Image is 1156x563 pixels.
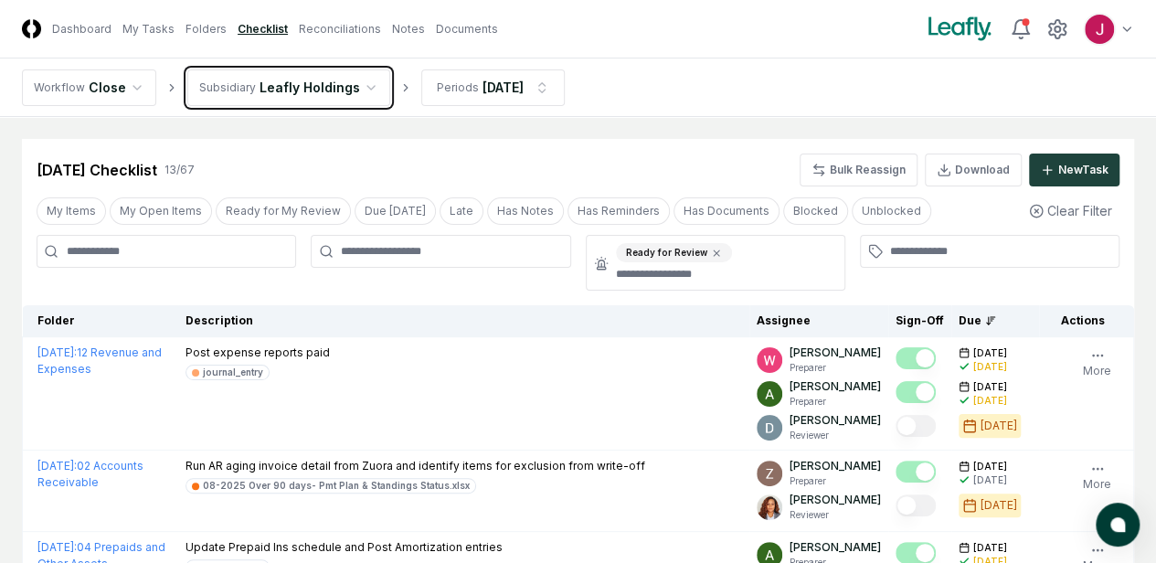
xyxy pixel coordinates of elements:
img: ACg8ocIceHSWyQfagGvDoxhDyw_3B2kX-HJcUhl_gb0t8GGG-Ydwuw=s96-c [757,347,782,373]
div: Due [959,313,1032,329]
span: [DATE] [973,346,1007,360]
div: 08-2025 Over 90 days- Pmt Plan & Standings Status.xlsx [203,479,470,493]
a: [DATE]:12 Revenue and Expenses [37,345,162,376]
p: Preparer [790,395,881,409]
div: New Task [1058,162,1108,178]
p: Preparer [790,361,881,375]
button: Blocked [783,197,848,225]
button: NewTask [1029,154,1119,186]
button: Bulk Reassign [800,154,917,186]
a: Documents [436,21,498,37]
button: Has Documents [673,197,780,225]
th: Assignee [749,305,888,337]
button: Due Today [355,197,436,225]
button: Mark complete [896,494,936,516]
a: [DATE]:02 Accounts Receivable [37,459,143,489]
th: Folder [23,305,178,337]
img: ACg8ocLeIi4Jlns6Fsr4lO0wQ1XJrFQvF4yUjbLrd1AsCAOmrfa1KQ=s96-c [757,415,782,441]
p: Post expense reports paid [186,345,330,361]
div: [DATE] [973,394,1007,408]
p: Update Prepaid Ins schedule and Post Amortization entries [186,539,503,556]
button: Late [440,197,483,225]
img: Leafly logo [924,15,995,44]
a: Checklist [238,21,288,37]
p: Reviewer [790,429,881,442]
button: Has Reminders [567,197,670,225]
th: Description [178,305,749,337]
div: [DATE] [483,78,524,97]
button: My Open Items [110,197,212,225]
img: ACg8ocJfBSitaon9c985KWe3swqK2kElzkAv-sHk65QWxGQz4ldowg=s96-c [1085,15,1114,44]
img: ACg8ocKKg2129bkBZaX4SAoUQtxLaQ4j-f2PQjMuak4pDCyzCI-IvA=s96-c [757,381,782,407]
button: More [1079,458,1115,496]
div: 13 / 67 [164,162,195,178]
span: [DATE] [973,380,1007,394]
span: [DATE] : [37,345,77,359]
a: My Tasks [122,21,175,37]
div: Periods [437,80,479,96]
img: ACg8ocKnDsamp5-SE65NkOhq35AnOBarAXdzXQ03o9g231ijNgHgyA=s96-c [757,461,782,486]
span: [DATE] [973,541,1007,555]
a: Dashboard [52,21,111,37]
nav: breadcrumb [22,69,565,106]
p: Preparer [790,474,881,488]
div: Workflow [34,80,85,96]
button: Mark complete [896,381,936,403]
div: Ready for Review [616,243,732,262]
div: Actions [1046,313,1119,329]
p: [PERSON_NAME] [790,345,881,361]
button: More [1079,345,1115,383]
div: Subsidiary [199,80,256,96]
button: Periods[DATE] [421,69,565,106]
p: [PERSON_NAME] [790,492,881,508]
button: Has Notes [487,197,564,225]
div: [DATE] Checklist [37,159,157,181]
img: Logo [22,19,41,38]
div: journal_entry [203,366,263,379]
button: Unblocked [852,197,931,225]
p: [PERSON_NAME] [790,539,881,556]
button: Ready for My Review [216,197,351,225]
span: [DATE] : [37,540,77,554]
p: [PERSON_NAME] [790,412,881,429]
button: My Items [37,197,106,225]
a: 08-2025 Over 90 days- Pmt Plan & Standings Status.xlsx [186,478,476,494]
div: [DATE] [981,418,1017,434]
span: [DATE] : [37,459,77,473]
a: Folders [186,21,227,37]
p: Reviewer [790,508,881,522]
button: Mark complete [896,415,936,437]
th: Sign-Off [888,305,951,337]
div: [DATE] [973,473,1007,487]
p: [PERSON_NAME] [790,378,881,395]
a: Notes [392,21,425,37]
div: [DATE] [973,360,1007,374]
p: Run AR aging invoice detail from Zuora and identify items for exclusion from write-off [186,458,645,474]
button: atlas-launcher [1096,503,1140,547]
img: ACg8ocLdVaUJ3SPYiWtV1SCOCLc5fH8jwZS3X49UX5Q0z8zS0ESX3Ok=s96-c [757,494,782,520]
a: Reconciliations [299,21,381,37]
div: [DATE] [981,497,1017,514]
button: Download [925,154,1022,186]
button: Mark complete [896,461,936,483]
button: Mark complete [896,347,936,369]
button: Clear Filter [1022,194,1119,228]
p: [PERSON_NAME] [790,458,881,474]
span: [DATE] [973,460,1007,473]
